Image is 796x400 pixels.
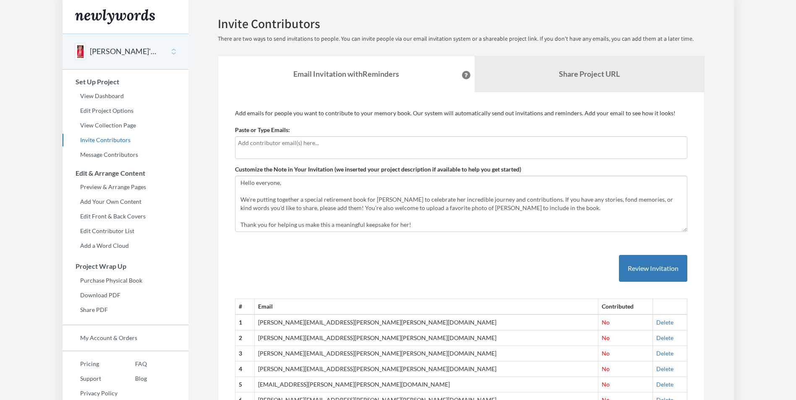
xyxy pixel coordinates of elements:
[656,319,673,326] a: Delete
[254,346,598,361] td: [PERSON_NAME][EMAIL_ADDRESS][PERSON_NAME][PERSON_NAME][DOMAIN_NAME]
[238,138,684,148] input: Add contributor email(s) here...
[63,372,117,385] a: Support
[656,334,673,341] a: Delete
[602,381,610,388] span: No
[63,387,117,400] a: Privacy Policy
[235,126,290,134] label: Paste or Type Emails:
[656,350,673,357] a: Delete
[235,377,254,392] th: 5
[602,365,610,372] span: No
[254,361,598,377] td: [PERSON_NAME][EMAIL_ADDRESS][PERSON_NAME][PERSON_NAME][DOMAIN_NAME]
[559,69,620,78] b: Share Project URL
[90,46,158,57] button: [PERSON_NAME]'s Retirement
[235,299,254,314] th: #
[63,358,117,370] a: Pricing
[63,148,188,161] a: Message Contributors
[293,69,399,78] strong: Email Invitation with Reminders
[235,346,254,361] th: 3
[254,377,598,392] td: [EMAIL_ADDRESS][PERSON_NAME][PERSON_NAME][DOMAIN_NAME]
[602,350,610,357] span: No
[619,255,687,282] button: Review Invitation
[117,358,147,370] a: FAQ
[63,104,188,117] a: Edit Project Options
[75,9,155,24] img: Newlywords logo
[63,239,188,252] a: Add a Word Cloud
[254,330,598,346] td: [PERSON_NAME][EMAIL_ADDRESS][PERSON_NAME][PERSON_NAME][DOMAIN_NAME]
[63,134,188,146] a: Invite Contributors
[254,299,598,314] th: Email
[63,274,188,287] a: Purchase Physical Book
[602,319,610,326] span: No
[63,210,188,223] a: Edit Front & Back Covers
[602,334,610,341] span: No
[235,361,254,377] th: 4
[63,90,188,102] a: View Dashboard
[63,78,188,86] h3: Set Up Project
[235,165,521,174] label: Customize the Note in Your Invitation (we inserted your project description if available to help ...
[235,314,254,330] th: 1
[235,330,254,346] th: 2
[235,176,687,232] textarea: Hello everyone, We're putting together a special retirement book for [PERSON_NAME] to celebrate h...
[63,119,188,132] a: View Collection Page
[63,304,188,316] a: Share PDF
[254,314,598,330] td: [PERSON_NAME][EMAIL_ADDRESS][PERSON_NAME][PERSON_NAME][DOMAIN_NAME]
[117,372,147,385] a: Blog
[63,332,188,344] a: My Account & Orders
[63,195,188,208] a: Add Your Own Content
[63,289,188,301] a: Download PDF
[63,169,188,177] h3: Edit & Arrange Content
[656,365,673,372] a: Delete
[63,262,188,270] h3: Project Wrap Up
[63,225,188,237] a: Edit Contributor List
[235,109,687,117] p: Add emails for people you want to contribute to your memory book. Our system will automatically s...
[63,181,188,193] a: Preview & Arrange Pages
[598,299,653,314] th: Contributed
[218,17,705,31] h2: Invite Contributors
[656,381,673,388] a: Delete
[218,35,705,43] p: There are two ways to send invitations to people. You can invite people via our email invitation ...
